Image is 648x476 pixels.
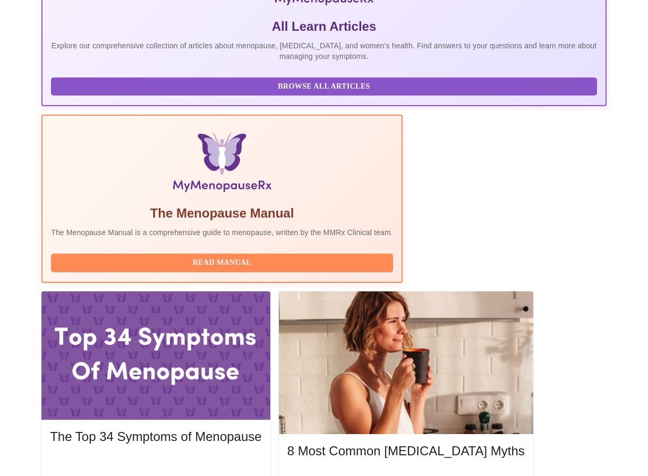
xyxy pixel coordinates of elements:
[50,428,261,445] h5: The Top 34 Symptoms of Menopause
[50,455,261,473] button: Read More
[51,257,396,266] a: Read Manual
[50,458,264,468] a: Read More
[51,40,597,62] p: Explore our comprehensive collection of articles about menopause, [MEDICAL_DATA], and women's hea...
[51,205,393,222] h5: The Menopause Manual
[287,443,525,460] h5: 8 Most Common [MEDICAL_DATA] Myths
[51,18,597,35] h5: All Learn Articles
[61,457,251,471] span: Read More
[62,256,382,270] span: Read Manual
[51,227,393,238] p: The Menopause Manual is a comprehensive guide to menopause, written by the MMRx Clinical team.
[62,80,586,93] span: Browse All Articles
[105,133,338,196] img: Menopause Manual
[51,77,597,96] button: Browse All Articles
[51,81,600,90] a: Browse All Articles
[51,254,393,272] button: Read Manual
